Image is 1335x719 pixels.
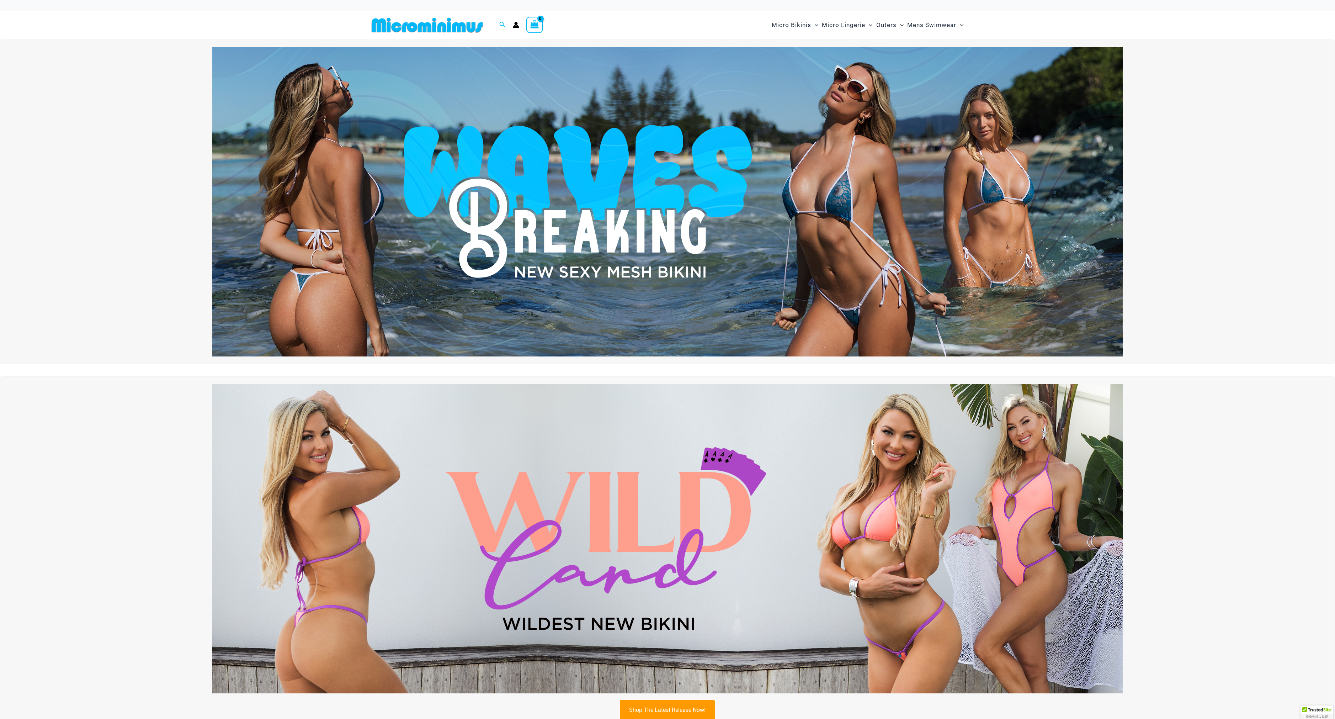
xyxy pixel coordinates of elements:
[772,16,811,34] span: Micro Bikinis
[526,17,543,33] a: View Shopping Cart, empty
[1301,705,1333,719] div: TrustedSite Certified
[770,14,820,36] a: Micro BikinisMenu ToggleMenu Toggle
[907,16,956,34] span: Mens Swimwear
[822,16,865,34] span: Micro Lingerie
[212,384,1123,693] img: Wild Card Neon Bliss Bikini
[874,14,905,36] a: OutersMenu ToggleMenu Toggle
[865,16,872,34] span: Menu Toggle
[369,17,486,33] img: MM SHOP LOGO FLAT
[876,16,897,34] span: Outers
[212,47,1123,356] img: Waves Breaking Ocean Bikini Pack
[513,22,519,28] a: Account icon link
[897,16,904,34] span: Menu Toggle
[499,21,506,30] a: Search icon link
[811,16,818,34] span: Menu Toggle
[769,13,966,37] nav: Site Navigation
[905,14,965,36] a: Mens SwimwearMenu ToggleMenu Toggle
[956,16,963,34] span: Menu Toggle
[820,14,874,36] a: Micro LingerieMenu ToggleMenu Toggle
